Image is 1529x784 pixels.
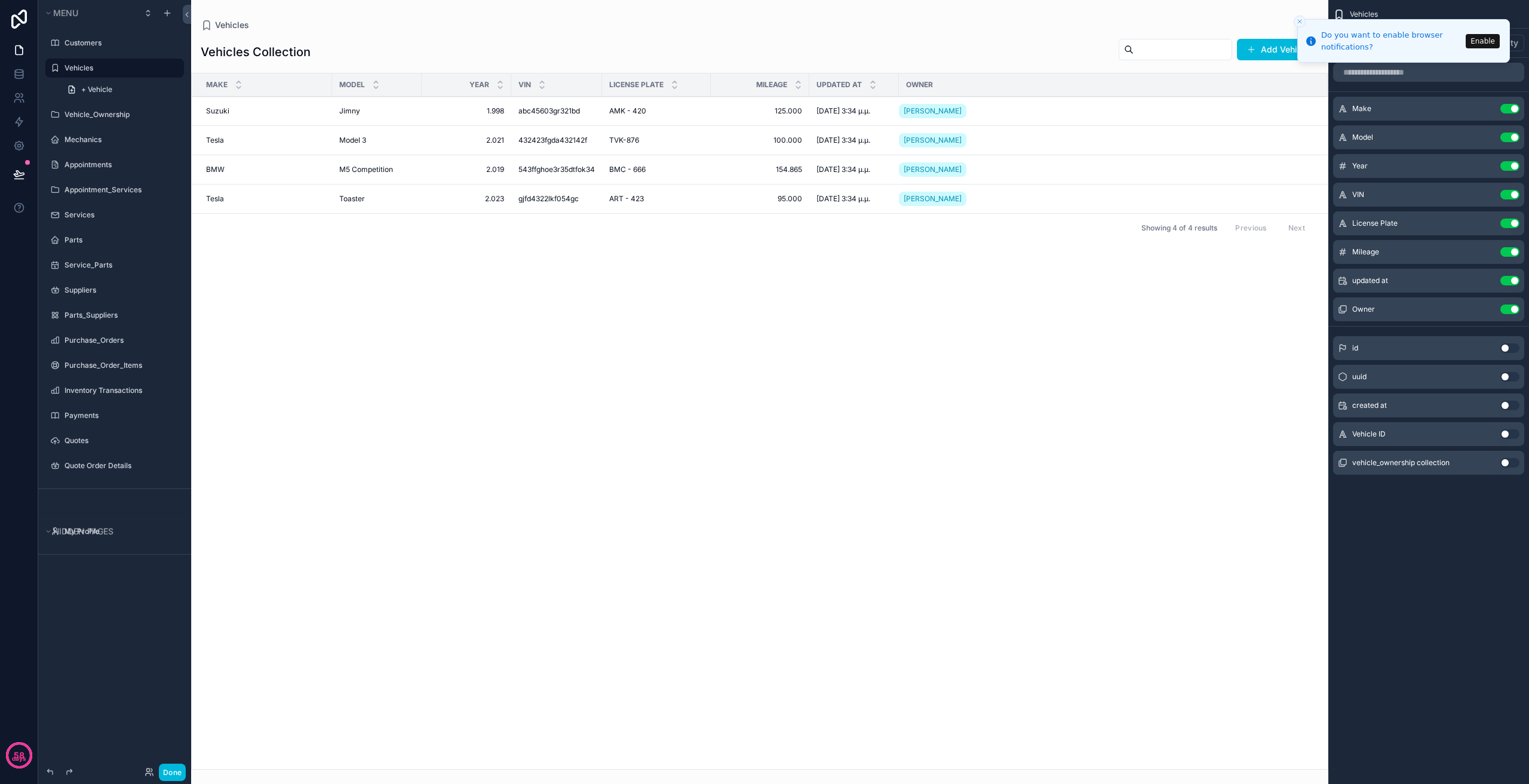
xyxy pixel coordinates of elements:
label: Purchase_Order_Items [65,361,177,370]
button: Enable [1466,34,1500,48]
label: Parts [65,235,177,245]
label: Vehicle_Ownership [65,110,177,119]
span: License Plate [609,80,664,90]
span: Mileage [1352,247,1379,257]
label: Vehicles [65,63,177,73]
span: License Plate [1352,219,1398,228]
span: Year [469,80,489,90]
span: Vehicle ID [1352,429,1386,439]
p: days [12,754,26,764]
button: Hidden pages [43,523,179,540]
button: Done [159,764,186,781]
span: Year [1352,161,1368,171]
span: created at [1352,401,1387,410]
span: Vehicles [1350,10,1378,19]
span: Make [206,80,228,90]
span: Menu [53,8,78,18]
span: Showing 4 of 4 results [1141,223,1217,233]
span: Make [1352,104,1371,113]
p: 58 [14,749,24,761]
span: Mileage [756,80,787,90]
label: Quotes [65,436,177,445]
label: Payments [65,411,177,420]
span: Owner [1352,305,1375,314]
label: Quote Order Details [65,461,177,471]
label: Inventory Transactions [65,386,177,395]
label: Suppliers [65,285,177,295]
div: Do you want to enable browser notifications? [1321,29,1462,53]
span: Owner [906,80,933,90]
label: Appointments [65,160,177,170]
label: Appointment_Services [65,185,177,195]
label: Service_Parts [65,260,177,270]
label: Mechanics [65,135,177,144]
label: Parts_Suppliers [65,310,177,320]
button: Close toast [1294,16,1306,27]
label: My Profile [65,527,177,536]
span: VIN [1352,190,1364,199]
span: Model [339,80,365,90]
label: Customers [65,38,177,48]
button: Menu [43,5,136,21]
span: uuid [1352,372,1367,382]
a: + Vehicle [60,80,184,99]
label: Services [65,210,177,220]
span: Updated at [816,80,862,90]
span: vehicle_ownership collection [1352,458,1450,468]
span: VIN [518,80,531,90]
span: Model [1352,133,1373,142]
span: updated at [1352,276,1388,285]
span: id [1352,343,1358,353]
span: + Vehicle [81,85,112,94]
label: Purchase_Orders [65,336,177,345]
